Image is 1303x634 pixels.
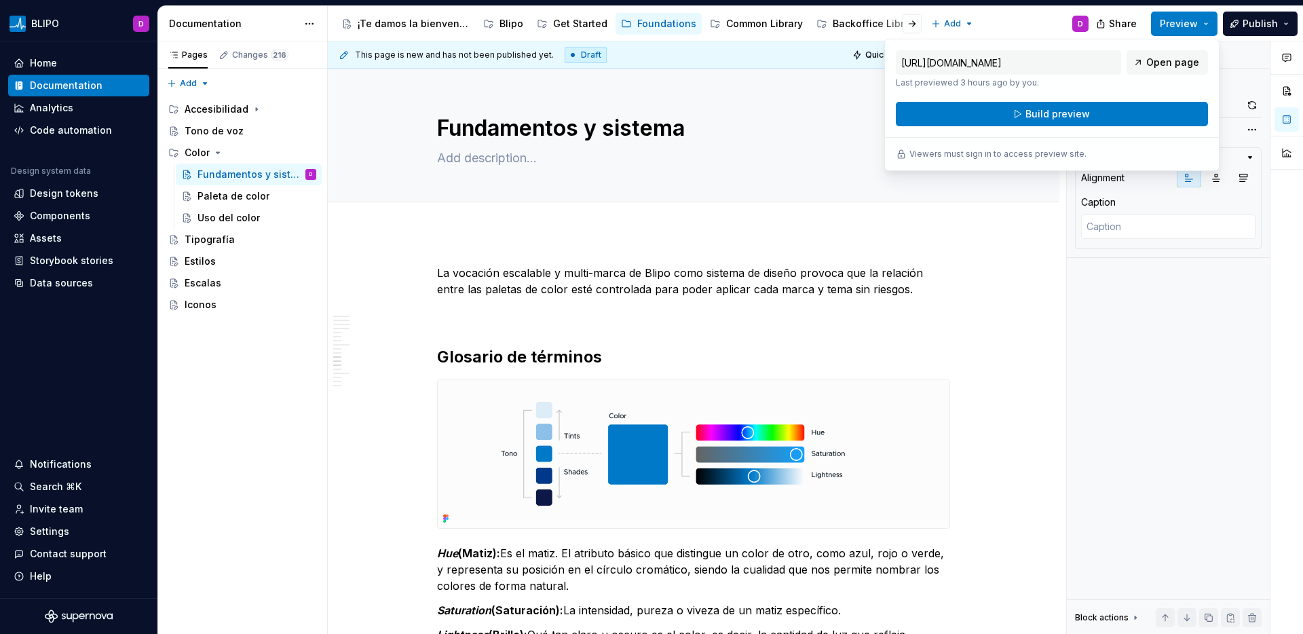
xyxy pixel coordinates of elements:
[434,112,947,145] textarea: Fundamentos y sistema
[30,231,62,245] div: Assets
[163,98,322,120] div: Accesibilidad
[726,17,803,31] div: Common Library
[1089,12,1146,36] button: Share
[811,13,924,35] a: Backoffice Library
[1127,50,1208,75] a: Open page
[45,610,113,623] svg: Supernova Logo
[1146,56,1199,69] span: Open page
[185,276,221,290] div: Escalas
[185,233,235,246] div: Tipografía
[8,272,149,294] a: Data sources
[176,207,322,229] a: Uso del color
[927,14,978,33] button: Add
[8,476,149,498] button: Search ⌘K
[176,185,322,207] a: Paleta de color
[163,98,322,316] div: Page tree
[11,166,91,176] div: Design system data
[163,294,322,316] a: Iconos
[169,17,297,31] div: Documentation
[1109,17,1137,31] span: Share
[168,50,208,60] div: Pages
[1223,12,1298,36] button: Publish
[8,565,149,587] button: Help
[30,502,83,516] div: Invite team
[1081,171,1125,185] div: Alignment
[531,13,613,35] a: Get Started
[437,346,950,368] h2: Glosario de términos
[8,75,149,96] a: Documentation
[30,480,81,493] div: Search ⌘K
[8,543,149,565] button: Contact support
[232,50,288,60] div: Changes
[437,546,458,560] em: Hue
[437,603,563,617] strong: (Saturación):
[833,17,919,31] div: Backoffice Library
[1081,195,1116,209] div: Caption
[1243,17,1278,31] span: Publish
[336,13,475,35] a: ¡Te damos la bienvenida a Blipo!
[616,13,702,35] a: Foundations
[437,545,950,594] p: Es el matiz. El atributo básico que distingue un color de otro, como azul, rojo o verde, y repres...
[8,119,149,141] a: Code automation
[499,17,523,31] div: Blipo
[355,50,554,60] span: This page is new and has not been published yet.
[30,254,113,267] div: Storybook stories
[176,164,322,185] a: Fundamentos y sistemaD
[271,50,288,60] span: 216
[197,168,303,181] div: Fundamentos y sistema
[437,602,950,618] p: La intensidad, pureza o viveza de un matiz específico.
[3,9,155,38] button: BLIPOD
[637,17,696,31] div: Foundations
[180,78,197,89] span: Add
[437,546,500,560] strong: (Matiz):
[185,255,216,268] div: Estilos
[30,56,57,70] div: Home
[8,52,149,74] a: Home
[1075,608,1141,627] div: Block actions
[865,50,924,60] span: Quick preview
[8,250,149,272] a: Storybook stories
[30,547,107,561] div: Contact support
[30,124,112,137] div: Code automation
[197,189,269,203] div: Paleta de color
[30,79,102,92] div: Documentation
[30,570,52,583] div: Help
[896,77,1121,88] p: Last previewed 3 hours ago by you.
[8,521,149,542] a: Settings
[163,229,322,250] a: Tipografía
[163,120,322,142] a: Tono de voz
[848,45,930,64] button: Quick preview
[8,205,149,227] a: Components
[309,168,312,181] div: D
[185,146,210,160] div: Color
[30,209,90,223] div: Components
[1160,17,1198,31] span: Preview
[1025,107,1090,121] span: Build preview
[185,124,244,138] div: Tono de voz
[30,276,93,290] div: Data sources
[704,13,808,35] a: Common Library
[553,17,607,31] div: Get Started
[31,17,59,31] div: BLIPO
[185,102,248,116] div: Accesibilidad
[438,379,949,528] img: c97299e9-dccc-4817-a615-6cdcae24d6cb.png
[30,187,98,200] div: Design tokens
[437,265,950,297] p: La vocación escalable y multi-marca de Blipo como sistema de diseño provoca que la relación entre...
[896,102,1208,126] button: Build preview
[8,227,149,249] a: Assets
[30,458,92,471] div: Notifications
[185,298,216,312] div: Iconos
[197,211,260,225] div: Uso del color
[336,10,924,37] div: Page tree
[163,74,214,93] button: Add
[944,18,961,29] span: Add
[358,17,470,31] div: ¡Te damos la bienvenida a Blipo!
[163,272,322,294] a: Escalas
[138,18,144,29] div: D
[163,142,322,164] div: Color
[10,16,26,32] img: 45309493-d480-4fb3-9f86-8e3098b627c9.png
[478,13,529,35] a: Blipo
[437,603,491,617] em: Saturation
[163,250,322,272] a: Estilos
